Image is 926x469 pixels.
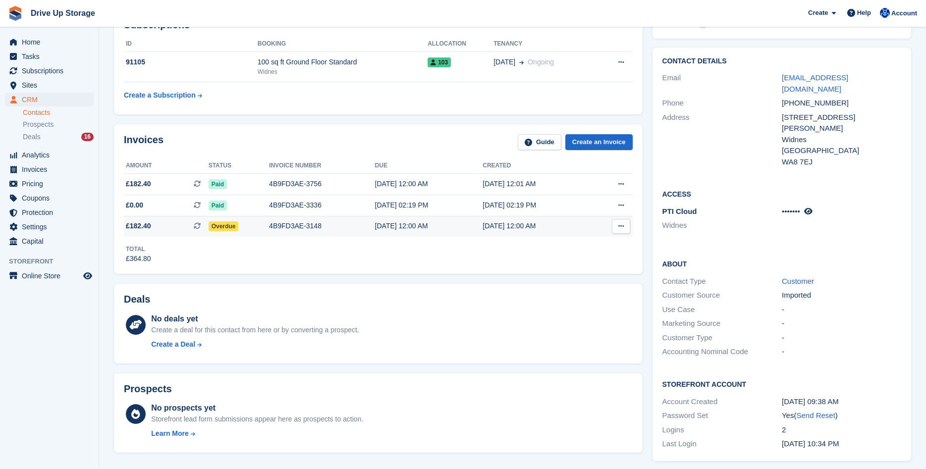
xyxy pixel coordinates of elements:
[662,379,902,389] h2: Storefront Account
[662,396,782,408] div: Account Created
[151,428,363,439] a: Learn More
[662,304,782,315] div: Use Case
[269,158,375,174] th: Invoice number
[662,112,782,168] div: Address
[782,98,901,109] div: [PHONE_NUMBER]
[269,200,375,210] div: 4B9FD3AE-3336
[5,191,94,205] a: menu
[782,396,901,408] div: [DATE] 09:38 AM
[428,36,493,52] th: Allocation
[151,325,359,335] div: Create a deal for this contact from here or by converting a prospect.
[375,179,483,189] div: [DATE] 12:00 AM
[22,269,81,283] span: Online Store
[23,119,94,130] a: Prospects
[126,200,143,210] span: £0.00
[662,424,782,436] div: Logins
[662,276,782,287] div: Contact Type
[22,177,81,191] span: Pricing
[662,189,902,199] h2: Access
[5,148,94,162] a: menu
[375,158,483,174] th: Due
[782,332,901,344] div: -
[794,411,837,419] span: ( )
[782,277,814,285] a: Customer
[662,57,902,65] h2: Contact Details
[782,424,901,436] div: 2
[126,179,151,189] span: £182.40
[82,270,94,282] a: Preview store
[27,5,99,21] a: Drive Up Storage
[8,6,23,21] img: stora-icon-8386f47178a22dfd0bd8f6a31ec36ba5ce8667c1dd55bd0f319d3a0aa187defe.svg
[22,78,81,92] span: Sites
[483,221,591,231] div: [DATE] 12:00 AM
[124,383,172,395] h2: Prospects
[124,158,209,174] th: Amount
[5,206,94,219] a: menu
[375,221,483,231] div: [DATE] 12:00 AM
[151,339,195,350] div: Create a Deal
[528,58,554,66] span: Ongoing
[151,402,363,414] div: No prospects yet
[126,221,151,231] span: £182.40
[22,234,81,248] span: Capital
[891,8,917,18] span: Account
[81,133,94,141] div: 16
[483,179,591,189] div: [DATE] 12:01 AM
[662,410,782,421] div: Password Set
[151,428,188,439] div: Learn More
[880,8,890,18] img: Widnes Team
[493,57,515,67] span: [DATE]
[5,177,94,191] a: menu
[483,200,591,210] div: [DATE] 02:19 PM
[796,411,835,419] a: Send Reset
[124,90,196,101] div: Create a Subscription
[209,221,239,231] span: Overdue
[5,64,94,78] a: menu
[782,346,901,358] div: -
[5,234,94,248] a: menu
[124,86,202,104] a: Create a Subscription
[782,145,901,156] div: [GEOGRAPHIC_DATA]
[269,179,375,189] div: 4B9FD3AE-3756
[23,120,54,129] span: Prospects
[782,134,901,146] div: Widnes
[126,245,151,254] div: Total
[565,134,633,151] a: Create an Invoice
[258,57,428,67] div: 100 sq ft Ground Floor Standard
[662,318,782,329] div: Marketing Source
[782,410,901,421] div: Yes
[258,36,428,52] th: Booking
[151,313,359,325] div: No deals yet
[493,36,597,52] th: Tenancy
[258,67,428,76] div: Widnes
[375,200,483,210] div: [DATE] 02:19 PM
[5,162,94,176] a: menu
[22,191,81,205] span: Coupons
[808,8,828,18] span: Create
[124,57,258,67] div: 91105
[662,332,782,344] div: Customer Type
[22,64,81,78] span: Subscriptions
[209,201,227,210] span: Paid
[124,294,150,305] h2: Deals
[782,156,901,168] div: WA8 7EJ
[428,57,451,67] span: 103
[5,269,94,283] a: menu
[23,132,41,142] span: Deals
[518,134,561,151] a: Guide
[5,220,94,234] a: menu
[662,72,782,95] div: Email
[22,220,81,234] span: Settings
[483,158,591,174] th: Created
[662,207,697,215] span: PTI Cloud
[662,438,782,450] div: Last Login
[151,414,363,424] div: Storefront lead form submissions appear here as prospects to action.
[5,93,94,106] a: menu
[662,98,782,109] div: Phone
[857,8,871,18] span: Help
[22,35,81,49] span: Home
[23,108,94,117] a: Contacts
[22,50,81,63] span: Tasks
[5,50,94,63] a: menu
[269,221,375,231] div: 4B9FD3AE-3148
